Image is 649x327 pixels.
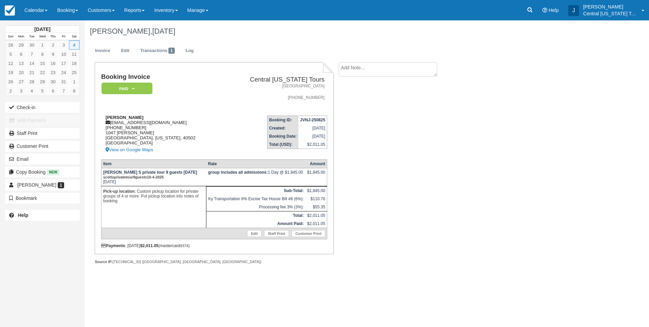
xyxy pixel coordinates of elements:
[180,244,188,248] small: 9374
[298,124,327,132] td: [DATE]
[69,40,79,50] a: 4
[116,44,134,57] a: Edit
[48,40,58,50] a: 2
[26,68,37,77] a: 21
[5,102,80,113] button: Check-in
[69,77,79,86] a: 1
[168,48,175,54] span: 1
[37,68,48,77] a: 22
[305,159,327,168] th: Amount
[226,83,324,101] address: [GEOGRAPHIC_DATA] [PHONE_NUMBER]
[101,115,223,154] div: [EMAIL_ADDRESS][DOMAIN_NAME] [PHONE_NUMBER] 1047 [PERSON_NAME] [GEOGRAPHIC_DATA], [US_STATE], 405...
[5,179,80,190] a: [PERSON_NAME] 1
[58,40,69,50] a: 3
[37,86,48,96] a: 5
[305,203,327,211] td: $55.35
[58,50,69,59] a: 10
[226,76,324,83] h2: Central [US_STATE] Tours
[103,170,197,179] strong: [PERSON_NAME] S private tour 9 guests [DATE]
[5,128,80,139] a: Staff Print
[583,10,637,17] p: Central [US_STATE] Tours
[152,27,175,35] span: [DATE]
[16,40,26,50] a: 29
[307,170,325,180] div: $1,845.00
[26,33,37,40] th: Tue
[5,167,80,177] button: Copy Booking New
[58,59,69,68] a: 17
[5,193,80,204] button: Bookmark
[206,203,305,211] td: Processing fee 3% (3%):
[16,50,26,59] a: 6
[267,132,298,140] th: Booking Date:
[101,168,206,186] td: [DATE]
[103,189,135,194] strong: Pick-up location
[103,188,205,204] p: : Custom pickup location for private groups of 4 or more. Put pickup location into notes of booking
[583,3,637,10] p: [PERSON_NAME]
[103,175,164,179] small: scottsprivatetour9guests10-4-2025
[5,210,80,221] a: Help
[69,68,79,77] a: 25
[37,50,48,59] a: 8
[206,211,305,220] th: Total:
[37,40,48,50] a: 1
[106,115,144,120] strong: [PERSON_NAME]
[292,230,325,237] a: Customer Print
[5,115,80,126] button: Add Payment
[95,259,333,264] div: [TECHNICAL_ID] ([GEOGRAPHIC_DATA], [GEOGRAPHIC_DATA], [GEOGRAPHIC_DATA])
[267,116,298,124] th: Booking ID:
[48,77,58,86] a: 30
[58,77,69,86] a: 31
[26,40,37,50] a: 30
[206,195,305,203] td: Ky Transportation 6% Excise Tax House Bill #8 (6%):
[58,182,64,188] span: 1
[69,86,79,96] a: 8
[135,44,180,57] a: Transactions1
[26,86,37,96] a: 4
[267,124,298,132] th: Created:
[206,168,305,186] td: 1 Day @ $1,845.00
[305,211,327,220] td: $2,011.05
[549,7,559,13] span: Help
[140,243,158,248] strong: $2,011.05
[26,50,37,59] a: 7
[101,82,150,95] a: Paid
[101,83,152,94] em: Paid
[101,243,125,248] strong: Payments
[208,170,268,175] strong: group includes all admissions
[37,59,48,68] a: 15
[17,182,56,188] span: [PERSON_NAME]
[5,33,16,40] th: Sun
[69,33,79,40] th: Sat
[298,140,327,149] td: $2,011.05
[58,33,69,40] th: Fri
[5,59,16,68] a: 12
[5,154,80,165] button: Email
[106,145,223,154] a: View on Google Maps
[48,59,58,68] a: 16
[90,27,567,35] h1: [PERSON_NAME],
[206,220,305,228] th: Amount Paid:
[47,169,59,175] span: New
[101,159,206,168] th: Item
[298,132,327,140] td: [DATE]
[69,50,79,59] a: 11
[48,50,58,59] a: 9
[48,86,58,96] a: 6
[18,212,28,218] b: Help
[5,77,16,86] a: 26
[26,77,37,86] a: 28
[16,86,26,96] a: 3
[101,243,327,248] div: : [DATE] (mastercard )
[5,86,16,96] a: 2
[542,8,547,13] i: Help
[305,195,327,203] td: $110.70
[101,73,223,81] h1: Booking Invoice
[267,140,298,149] th: Total (USD):
[58,68,69,77] a: 24
[300,118,325,122] strong: JVNJ-250825
[181,44,199,57] a: Log
[58,86,69,96] a: 7
[37,33,48,40] th: Wed
[37,77,48,86] a: 29
[5,50,16,59] a: 5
